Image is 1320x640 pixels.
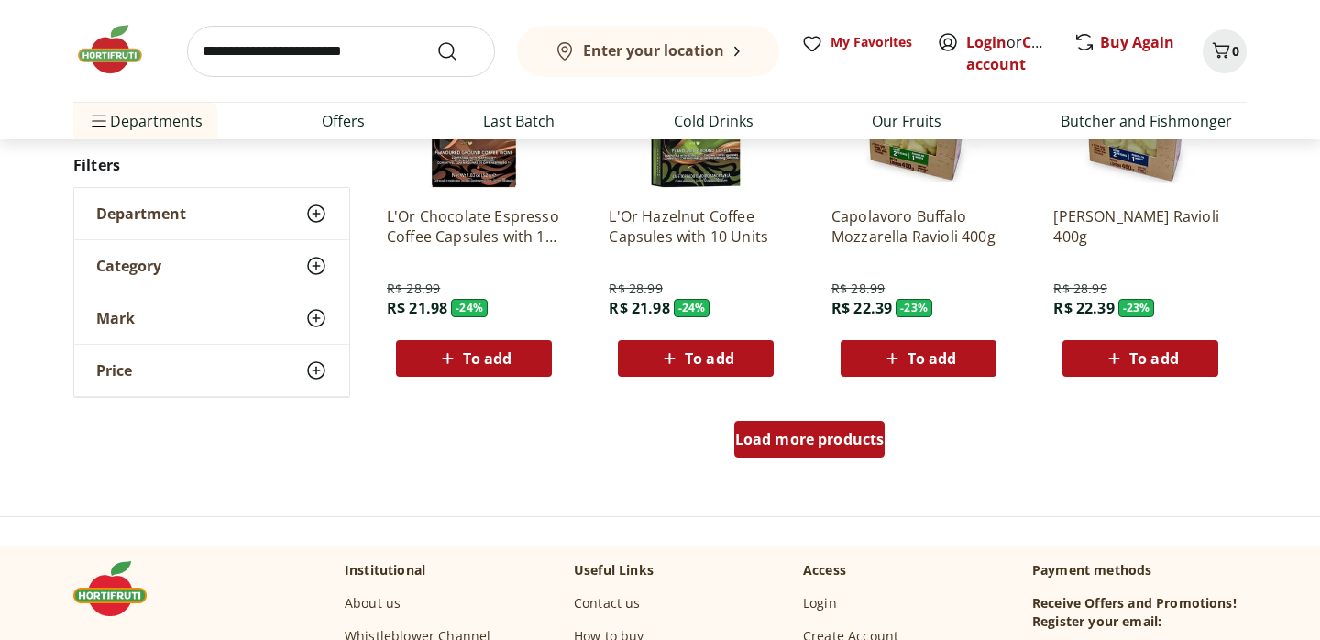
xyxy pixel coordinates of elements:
font: My Favorites [830,33,912,50]
img: Fruit and vegetables [73,22,165,77]
font: Institutional [345,561,425,579]
font: R$ 28.99 [387,280,440,297]
img: Fruit and vegetables [73,561,165,616]
a: Login [966,32,1006,52]
font: Category [96,256,161,276]
button: Submit Search [436,40,480,62]
font: Butcher and Fishmonger [1061,111,1232,131]
button: Mark [74,292,349,344]
a: [PERSON_NAME] Ravioli 400g [1053,206,1227,247]
font: Our Fruits [872,111,941,131]
a: Offers [322,110,365,132]
font: 23 [904,300,917,315]
button: Price [74,345,349,396]
font: Useful Links [574,561,654,579]
button: Department [74,188,349,239]
a: Our Fruits [872,110,941,132]
font: R$ 28.99 [609,280,662,297]
button: To add [618,340,774,377]
input: search [187,26,495,77]
a: Contact us [574,594,641,612]
font: Contact us [574,594,641,612]
font: Departments [110,111,203,131]
font: 23 [1127,300,1139,315]
button: Menu [88,99,110,143]
a: Last Batch [483,110,555,132]
a: Cold Drinks [674,110,753,132]
button: Category [74,240,349,292]
font: Login [803,594,837,612]
font: Cold Drinks [674,111,753,131]
font: - [1123,300,1127,315]
font: - [456,300,459,315]
a: L'Or Hazelnut Coffee Capsules with 10 Units [609,206,783,247]
button: Enter your location [517,26,779,77]
font: Register your email: [1032,612,1161,630]
font: or [1006,32,1022,52]
a: Load more products [734,421,885,465]
font: L'Or Chocolate Espresso Coffee Capsules with 10 Units [387,206,559,267]
font: Access [803,561,846,579]
font: Payment methods [1032,561,1151,579]
a: L'Or Chocolate Espresso Coffee Capsules with 10 Units [387,206,561,247]
font: - [678,300,682,315]
font: % [1139,300,1149,315]
button: To add [841,340,996,377]
font: - [900,300,904,315]
button: Cart [1203,29,1247,73]
a: About us [345,594,401,612]
font: Load more products [735,429,885,449]
a: Create account [966,32,1070,74]
font: Price [96,360,132,381]
font: Capolavoro Buffalo Mozzarella Ravioli 400g [831,206,995,247]
a: My Favorites [801,33,915,70]
font: R$ 28.99 [1053,280,1106,297]
font: Offers [322,111,365,131]
font: 24 [459,300,472,315]
button: To add [396,340,552,377]
font: % [695,300,705,315]
font: To add [907,348,957,369]
font: About us [345,594,401,612]
font: To add [685,348,734,369]
font: [PERSON_NAME] Ravioli 400g [1053,206,1218,247]
font: Department [96,204,186,224]
font: % [473,300,483,315]
font: Receive Offers and Promotions! [1032,594,1237,612]
font: L'Or Hazelnut Coffee Capsules with 10 Units [609,206,768,247]
a: Capolavoro Buffalo Mozzarella Ravioli 400g [831,206,1006,247]
font: % [918,300,928,315]
font: R$ 21.98 [609,298,669,318]
font: R$ 28.99 [831,280,885,297]
button: To add [1062,340,1218,377]
font: To add [1129,348,1179,369]
font: 0 [1232,42,1239,60]
font: R$ 22.39 [831,298,892,318]
font: 24 [682,300,695,315]
a: Buy Again [1100,32,1174,52]
font: Mark [96,308,135,328]
font: Enter your location [583,40,724,61]
a: Butcher and Fishmonger [1061,110,1232,132]
font: Filters [73,155,120,175]
a: Login [803,594,837,612]
font: To add [463,348,512,369]
font: R$ 21.98 [387,298,447,318]
font: Last Batch [483,111,555,131]
font: R$ 22.39 [1053,298,1114,318]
